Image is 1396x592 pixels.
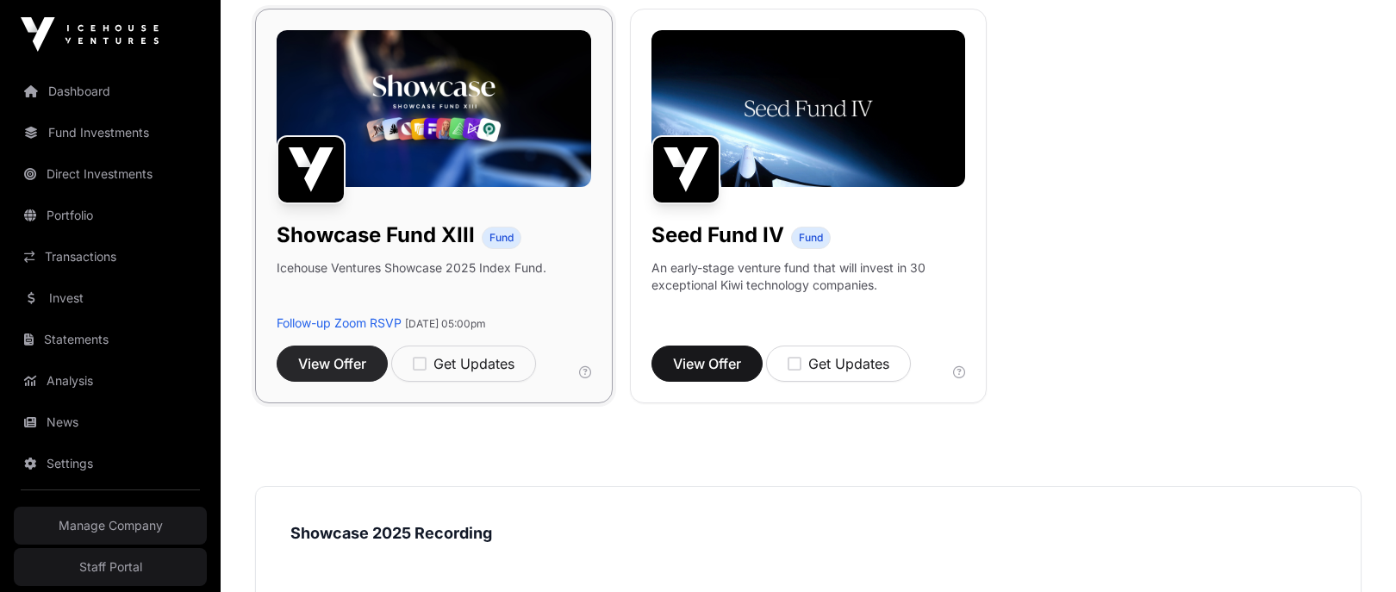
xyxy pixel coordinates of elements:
button: Get Updates [766,346,911,382]
a: Transactions [14,238,207,276]
iframe: Chat Widget [1310,509,1396,592]
img: Showcase-Fund-Banner-1.jpg [277,30,591,187]
a: Settings [14,445,207,483]
a: Fund Investments [14,114,207,152]
a: News [14,403,207,441]
a: Staff Portal [14,548,207,586]
img: Showcase Fund XIII [277,135,346,204]
h1: Showcase Fund XIII [277,221,475,249]
img: Icehouse Ventures Logo [21,17,159,52]
a: Dashboard [14,72,207,110]
a: Statements [14,321,207,358]
a: Portfolio [14,196,207,234]
p: An early-stage venture fund that will invest in 30 exceptional Kiwi technology companies. [651,259,966,294]
strong: Showcase 2025 Recording [290,524,492,542]
a: Follow-up Zoom RSVP [277,315,402,330]
span: [DATE] 05:00pm [405,317,486,330]
h1: Seed Fund IV [651,221,784,249]
button: View Offer [277,346,388,382]
img: Seed Fund IV [651,135,720,204]
a: Direct Investments [14,155,207,193]
span: Fund [799,231,823,245]
img: Seed-Fund-4_Banner.jpg [651,30,966,187]
a: Analysis [14,362,207,400]
span: Fund [489,231,514,245]
a: Invest [14,279,207,317]
span: View Offer [298,353,366,374]
a: Manage Company [14,507,207,545]
div: Get Updates [413,353,514,374]
div: Get Updates [788,353,889,374]
button: Get Updates [391,346,536,382]
button: View Offer [651,346,763,382]
p: Icehouse Ventures Showcase 2025 Index Fund. [277,259,546,277]
span: View Offer [673,353,741,374]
